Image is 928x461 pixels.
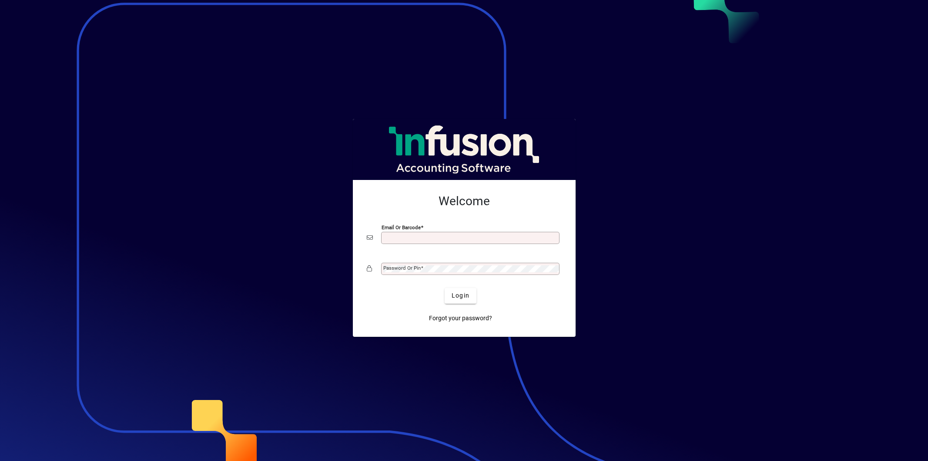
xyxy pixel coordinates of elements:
[429,314,492,323] span: Forgot your password?
[382,224,421,230] mat-label: Email or Barcode
[445,288,476,304] button: Login
[452,291,469,300] span: Login
[367,194,562,209] h2: Welcome
[425,311,496,326] a: Forgot your password?
[383,265,421,271] mat-label: Password or Pin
